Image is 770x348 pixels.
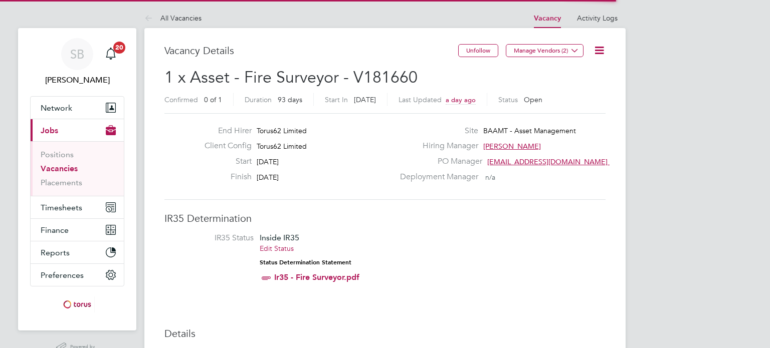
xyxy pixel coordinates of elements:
h3: IR35 Determination [164,212,606,225]
span: 0 of 1 [204,95,222,104]
span: Reports [41,248,70,257]
div: Jobs [31,141,124,196]
button: Jobs [31,119,124,141]
label: Status [498,95,518,104]
span: 1 x Asset - Fire Surveyor - V181660 [164,68,418,87]
a: 20 [101,38,121,70]
span: Network [41,103,72,113]
span: 20 [113,42,125,54]
label: Hiring Manager [394,141,478,151]
a: Vacancy [534,14,561,23]
label: Last Updated [399,95,442,104]
h3: Vacancy Details [164,44,458,57]
a: Edit Status [260,244,294,253]
span: Torus62 Limited [257,142,307,151]
button: Timesheets [31,196,124,218]
a: All Vacancies [144,14,202,23]
label: Start In [325,95,348,104]
span: Torus62 Limited [257,126,307,135]
button: Preferences [31,264,124,286]
span: a day ago [446,96,476,104]
button: Reports [31,241,124,263]
label: Duration [245,95,272,104]
a: Positions [41,150,74,159]
label: Start [197,156,252,167]
span: Open [524,95,542,104]
label: IR35 Status [174,233,254,243]
span: BAAMT - Asset Management [483,126,576,135]
nav: Main navigation [18,28,136,330]
label: Deployment Manager [394,172,478,182]
span: Inside IR35 [260,233,299,242]
span: Finance [41,225,69,235]
a: Go to home page [30,296,124,312]
label: Finish [197,172,252,182]
button: Finance [31,219,124,241]
label: Site [394,126,478,136]
span: 93 days [278,95,302,104]
button: Network [31,97,124,119]
label: End Hirer [197,126,252,136]
a: SB[PERSON_NAME] [30,38,124,86]
span: [PERSON_NAME] [483,142,541,151]
span: SB [70,48,84,61]
a: Activity Logs [577,14,618,23]
span: [DATE] [257,173,279,182]
button: Manage Vendors (2) [506,44,584,57]
a: Placements [41,178,82,187]
span: [DATE] [354,95,376,104]
a: Vacancies [41,164,78,173]
span: Preferences [41,270,84,280]
label: Client Config [197,141,252,151]
label: Confirmed [164,95,198,104]
span: Sam Baaziz [30,74,124,86]
label: PO Manager [394,156,482,167]
h3: Details [164,327,606,340]
a: Ir35 - Fire Surveyor.pdf [274,272,359,282]
span: Jobs [41,126,58,135]
span: n/a [485,173,495,182]
span: [EMAIL_ADDRESS][DOMAIN_NAME] working@torus.… [487,157,666,166]
span: [DATE] [257,157,279,166]
strong: Status Determination Statement [260,259,351,266]
img: torus-logo-retina.png [60,296,95,312]
button: Unfollow [458,44,498,57]
span: Timesheets [41,203,82,212]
